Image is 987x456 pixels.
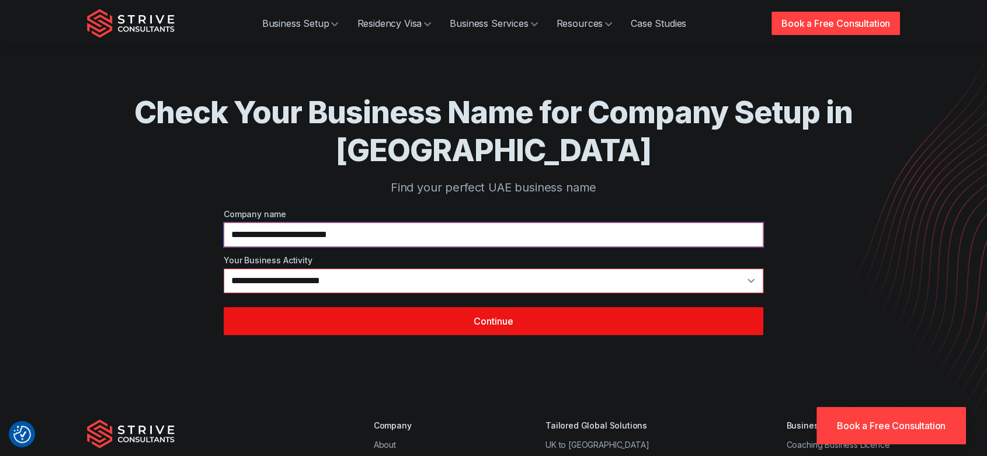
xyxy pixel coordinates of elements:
a: Business Services [440,12,547,35]
div: Business Activities [786,419,900,431]
a: UK to [GEOGRAPHIC_DATA] [545,440,649,450]
a: Book a Free Consultation [771,12,900,35]
h1: Check Your Business Name for Company Setup in [GEOGRAPHIC_DATA] [134,93,853,169]
a: Book a Free Consultation [816,407,966,444]
a: Coaching Business Licence [786,440,889,450]
p: Find your perfect UAE business name [134,179,853,196]
a: Case Studies [621,12,696,35]
div: Company [374,419,478,431]
button: Continue [224,307,763,335]
img: Strive Consultants [87,419,175,448]
label: Your Business Activity [224,254,763,266]
label: Company name [224,208,763,220]
a: About [374,440,396,450]
img: Revisit consent button [13,426,31,443]
a: Resources [547,12,622,35]
a: Residency Visa [347,12,440,35]
div: Tailored Global Solutions [545,419,719,431]
a: Business Setup [253,12,348,35]
button: Consent Preferences [13,426,31,443]
img: Strive Consultants [87,9,175,38]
